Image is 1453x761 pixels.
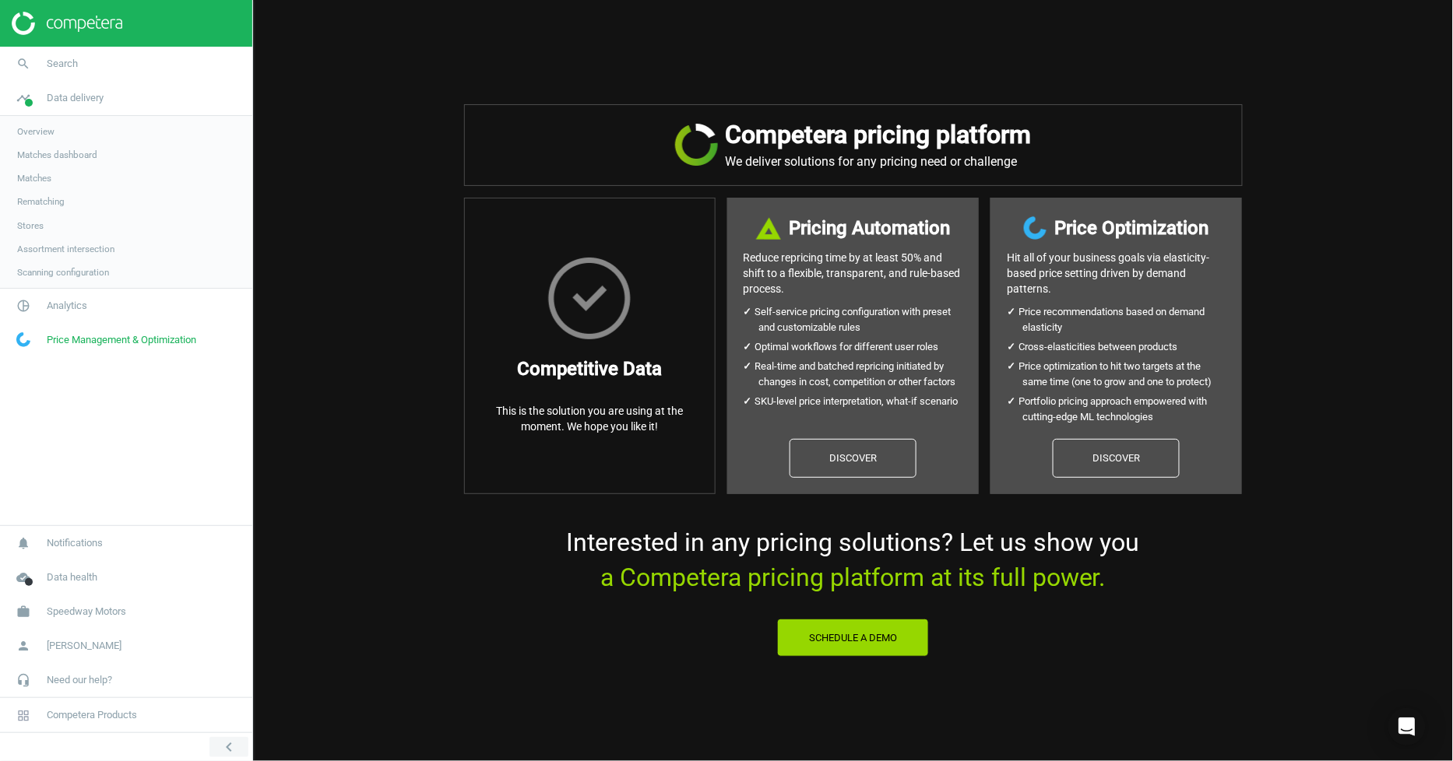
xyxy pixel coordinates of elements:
[777,619,929,658] button: Schedule a Demo
[9,665,38,695] i: headset_mic
[47,91,104,105] span: Data delivery
[789,214,950,242] h3: Pricing Automation
[17,243,114,255] span: Assortment intersection
[17,125,55,138] span: Overview
[17,219,44,232] span: Stores
[12,12,122,35] img: ajHJNr6hYgQAAAAASUVORK5CYII=
[9,49,38,79] i: search
[220,738,238,756] i: chevron_left
[1053,439,1180,478] a: Discover
[517,355,662,383] h3: Competitive Data
[9,83,38,113] i: timeline
[9,563,38,592] i: cloud_done
[47,605,126,619] span: Speedway Motors
[17,172,51,184] span: Matches
[1022,359,1226,390] li: Price optimization to hit two targets at the same time (one to grow and one to protect)
[17,266,109,279] span: Scanning configuration
[209,737,248,757] button: chevron_left
[9,291,38,321] i: pie_chart_outlined
[1024,216,1047,240] img: wGWNvw8QSZomAAAAABJRU5ErkJggg==
[548,258,631,339] img: HxscrLsMTvcLXxPnqlhRQhRi+upeiQYiT7g7j1jdpu6T9n6zgWWHzG7gAAAABJRU5ErkJggg==
[1022,304,1226,335] li: Price recommendations based on demand elasticity
[17,195,65,208] span: Rematching
[9,631,38,661] i: person
[756,217,781,240] img: DI+PfHAOTJwAAAAASUVORK5CYII=
[47,570,97,584] span: Data health
[17,149,97,161] span: Matches dashboard
[726,121,1032,149] h2: Competera pricing platform
[726,154,1032,170] p: We deliver solutions for any pricing need or challenge
[16,332,30,347] img: wGWNvw8QSZomAAAAABJRU5ErkJggg==
[1022,394,1226,425] li: Portfolio pricing approach empowered with cutting-edge ML technologies
[47,708,137,722] span: Competera Products
[47,333,196,347] span: Price Management & Optimization
[464,525,1243,595] p: Interested in any pricing solutions? Let us show you
[1022,339,1226,355] li: Cross-elasticities between products
[790,439,916,478] a: Discover
[744,250,962,296] p: Reduce repricing time by at least 50% and shift to a flexible, transparent, and rule-based process.
[759,304,962,335] li: Self-service pricing configuration with preset and customizable rules
[9,597,38,626] i: work
[47,673,112,687] span: Need our help?
[759,394,962,409] li: SKU-level price interpretation, what-if scenario
[675,124,718,166] img: JRVR7TKHubxRX4WiWFsHXLVQu3oYgKr0EdU6k5jjvBYYAAAAAElFTkSuQmCC
[759,359,962,390] li: Real-time and batched repricing initiated by changes in cost, competition or other factors
[1054,214,1208,242] h3: Price Optimization
[9,528,38,558] i: notifications
[47,57,78,71] span: Search
[47,299,87,313] span: Analytics
[759,339,962,355] li: Optimal workflows for different user roles
[1007,250,1226,296] p: Hit all of your business goals via elasticity- based price setting driven by demand patterns.
[1388,708,1426,745] div: Open Intercom Messenger
[47,639,121,653] span: [PERSON_NAME]
[600,563,1106,592] span: a Competera pricing platform at its full power.
[47,536,103,550] span: Notifications
[480,403,699,434] p: This is the solution you are using at the moment. We hope you like it!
